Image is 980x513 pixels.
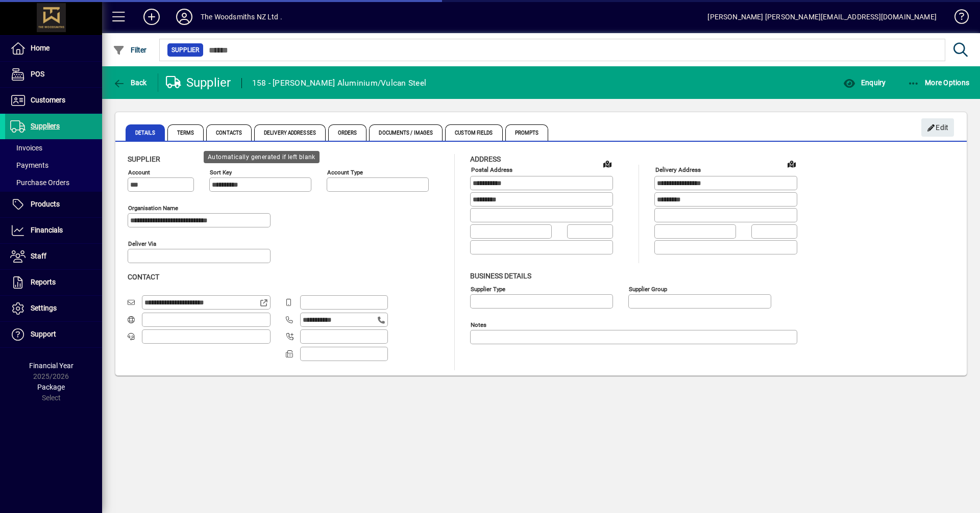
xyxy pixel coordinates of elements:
[5,139,102,157] a: Invoices
[10,144,42,152] span: Invoices
[167,124,204,141] span: Terms
[908,79,970,87] span: More Options
[5,157,102,174] a: Payments
[31,200,60,208] span: Products
[171,45,199,55] span: Supplier
[505,124,549,141] span: Prompts
[31,330,56,338] span: Support
[37,383,65,391] span: Package
[470,272,531,280] span: Business details
[5,192,102,217] a: Products
[128,273,159,281] span: Contact
[204,151,320,163] div: Automatically generated if left blank
[128,155,160,163] span: Supplier
[843,79,886,87] span: Enquiry
[5,36,102,61] a: Home
[252,75,427,91] div: 158 - [PERSON_NAME] Aluminium/Vulcan Steel
[5,174,102,191] a: Purchase Orders
[31,70,44,78] span: POS
[5,88,102,113] a: Customers
[128,169,150,176] mat-label: Account
[128,240,156,247] mat-label: Deliver via
[783,156,800,172] a: View on map
[135,8,168,26] button: Add
[707,9,937,25] div: [PERSON_NAME] [PERSON_NAME][EMAIL_ADDRESS][DOMAIN_NAME]
[206,124,252,141] span: Contacts
[168,8,201,26] button: Profile
[629,285,667,292] mat-label: Supplier group
[10,161,48,169] span: Payments
[31,252,46,260] span: Staff
[110,73,150,92] button: Back
[31,278,56,286] span: Reports
[31,122,60,130] span: Suppliers
[128,204,178,212] mat-label: Organisation name
[369,124,443,141] span: Documents / Images
[31,304,57,312] span: Settings
[126,124,165,141] span: Details
[328,124,367,141] span: Orders
[445,124,502,141] span: Custom Fields
[110,41,150,59] button: Filter
[947,2,967,35] a: Knowledge Base
[210,169,232,176] mat-label: Sort key
[5,296,102,321] a: Settings
[31,44,50,52] span: Home
[29,362,73,370] span: Financial Year
[471,285,505,292] mat-label: Supplier type
[470,155,501,163] span: Address
[927,119,949,136] span: Edit
[102,73,158,92] app-page-header-button: Back
[5,270,102,295] a: Reports
[254,124,326,141] span: Delivery Addresses
[31,96,65,104] span: Customers
[10,178,69,187] span: Purchase Orders
[327,169,363,176] mat-label: Account Type
[5,322,102,347] a: Support
[5,62,102,87] a: POS
[5,244,102,269] a: Staff
[113,46,147,54] span: Filter
[166,74,231,91] div: Supplier
[471,321,486,328] mat-label: Notes
[905,73,972,92] button: More Options
[31,226,63,234] span: Financials
[201,9,282,25] div: The Woodsmiths NZ Ltd .
[599,156,616,172] a: View on map
[921,118,954,137] button: Edit
[5,218,102,243] a: Financials
[841,73,888,92] button: Enquiry
[113,79,147,87] span: Back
